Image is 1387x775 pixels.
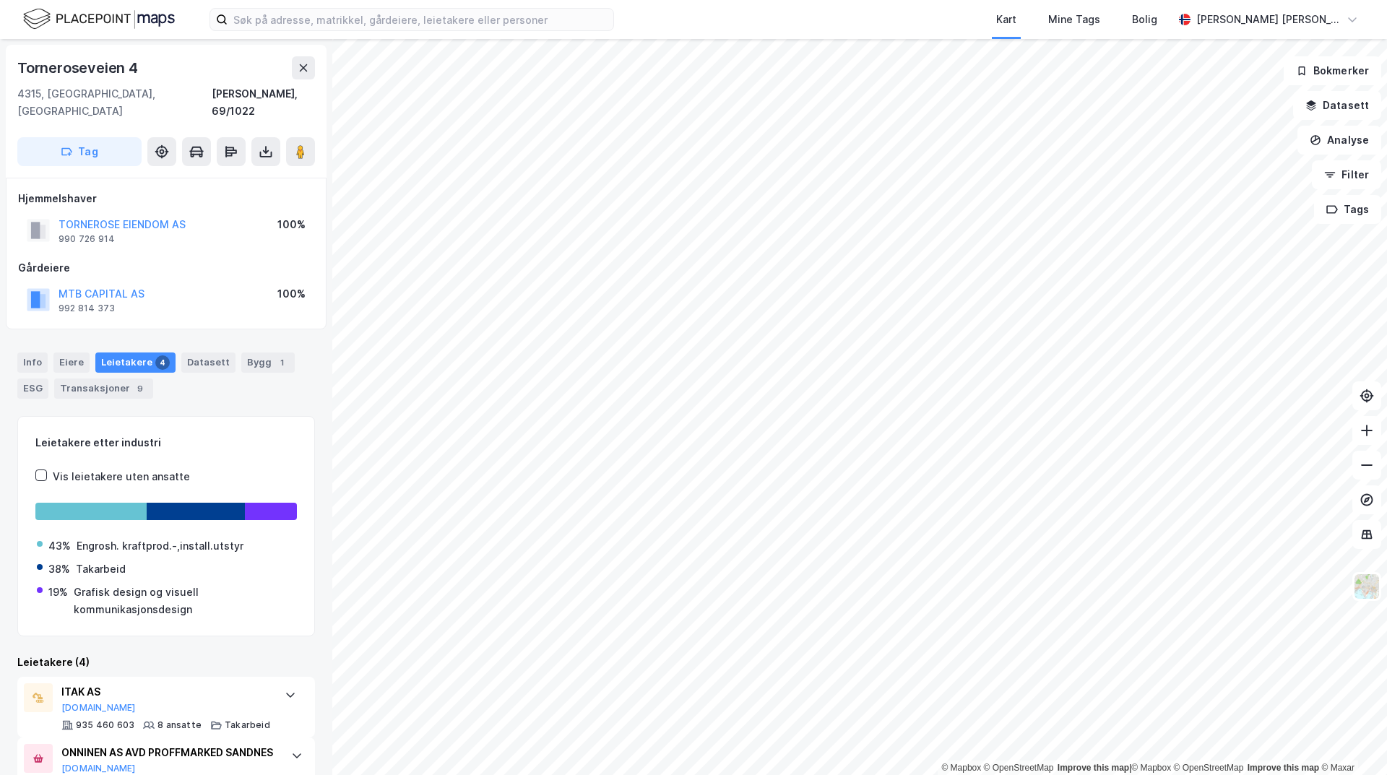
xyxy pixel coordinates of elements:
button: Datasett [1293,91,1381,120]
div: 935 460 603 [76,719,134,731]
a: Mapbox [941,763,981,773]
div: [PERSON_NAME] [PERSON_NAME] [1196,11,1341,28]
button: [DOMAIN_NAME] [61,702,136,714]
div: 990 726 914 [59,233,115,245]
div: Grafisk design og visuell kommunikasjonsdesign [74,584,295,618]
div: Mine Tags [1048,11,1100,28]
button: Filter [1312,160,1381,189]
div: Takarbeid [225,719,270,731]
div: | [941,761,1354,775]
button: Tags [1314,195,1381,224]
div: Leietakere (4) [17,654,315,671]
div: 4315, [GEOGRAPHIC_DATA], [GEOGRAPHIC_DATA] [17,85,212,120]
div: Leietakere etter industri [35,434,297,451]
a: OpenStreetMap [984,763,1054,773]
a: Mapbox [1131,763,1171,773]
div: 4 [155,355,170,370]
div: 43% [48,537,71,555]
button: [DOMAIN_NAME] [61,763,136,774]
div: 100% [277,216,306,233]
div: Eiere [53,352,90,373]
input: Søk på adresse, matrikkel, gårdeiere, leietakere eller personer [228,9,613,30]
div: Bolig [1132,11,1157,28]
a: OpenStreetMap [1174,763,1244,773]
div: [PERSON_NAME], 69/1022 [212,85,315,120]
div: 100% [277,285,306,303]
img: logo.f888ab2527a4732fd821a326f86c7f29.svg [23,7,175,32]
div: Bygg [241,352,295,373]
div: 19% [48,584,68,601]
div: 38% [48,560,70,578]
button: Tag [17,137,142,166]
div: Engrosh. kraftprod.-,install.utstyr [77,537,243,555]
button: Bokmerker [1284,56,1381,85]
div: 8 ansatte [157,719,202,731]
div: Hjemmelshaver [18,190,314,207]
a: Improve this map [1248,763,1319,773]
div: Datasett [181,352,236,373]
div: Info [17,352,48,373]
div: 1 [275,355,289,370]
button: Analyse [1297,126,1381,155]
div: ONNINEN AS AVD PROFFMARKED SANDNES [61,744,277,761]
div: ITAK AS [61,683,270,701]
div: Kontrollprogram for chat [1315,706,1387,775]
div: 992 814 373 [59,303,115,314]
div: ESG [17,378,48,399]
img: Z [1353,573,1380,600]
div: Transaksjoner [54,378,153,399]
div: Takarbeid [76,560,126,578]
div: Torneroseveien 4 [17,56,141,79]
iframe: Chat Widget [1315,706,1387,775]
div: 9 [133,381,147,396]
div: Vis leietakere uten ansatte [53,468,190,485]
div: Kart [996,11,1016,28]
div: Leietakere [95,352,176,373]
a: Improve this map [1058,763,1129,773]
div: Gårdeiere [18,259,314,277]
